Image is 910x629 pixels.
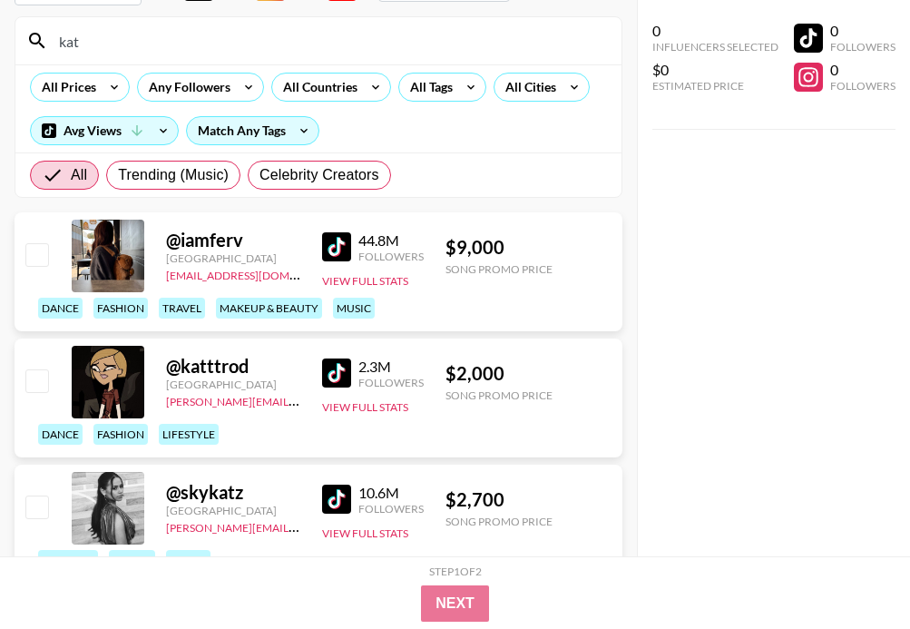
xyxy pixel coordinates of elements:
[166,251,300,265] div: [GEOGRAPHIC_DATA]
[333,298,375,319] div: music
[399,74,456,101] div: All Tags
[830,61,895,79] div: 0
[652,79,778,93] div: Estimated Price
[118,164,229,186] span: Trending (Music)
[138,74,234,101] div: Any Followers
[109,550,155,571] div: travel
[259,164,379,186] span: Celebrity Creators
[31,117,178,144] div: Avg Views
[421,585,489,622] button: Next
[159,424,219,445] div: lifestyle
[187,117,318,144] div: Match Any Tags
[429,565,482,578] div: Step 1 of 2
[652,40,778,54] div: Influencers Selected
[166,229,300,251] div: @ iamferv
[322,232,351,261] img: TikTok
[445,362,553,385] div: $ 2,000
[358,231,424,250] div: 44.8M
[93,298,148,319] div: fashion
[819,538,888,607] iframe: Drift Widget Chat Controller
[445,388,553,402] div: Song Promo Price
[166,550,210,571] div: dance
[652,61,778,79] div: $0
[322,526,408,540] button: View Full Stats
[322,359,351,388] img: TikTok
[166,355,300,378] div: @ katttrod
[71,164,87,186] span: All
[216,298,322,319] div: makeup & beauty
[652,22,778,40] div: 0
[358,376,424,389] div: Followers
[31,74,100,101] div: All Prices
[166,517,435,535] a: [PERSON_NAME][EMAIL_ADDRESS][DOMAIN_NAME]
[445,262,553,276] div: Song Promo Price
[38,550,98,571] div: lifestyle
[48,26,611,55] input: Search by User Name
[445,488,553,511] div: $ 2,700
[93,424,148,445] div: fashion
[445,515,553,528] div: Song Promo Price
[322,274,408,288] button: View Full Stats
[322,485,351,514] img: TikTok
[38,298,83,319] div: dance
[38,424,83,445] div: dance
[830,22,895,40] div: 0
[445,236,553,259] div: $ 9,000
[358,484,424,502] div: 10.6M
[830,79,895,93] div: Followers
[166,265,348,282] a: [EMAIL_ADDRESS][DOMAIN_NAME]
[166,378,300,391] div: [GEOGRAPHIC_DATA]
[159,298,205,319] div: travel
[166,504,300,517] div: [GEOGRAPHIC_DATA]
[358,502,424,516] div: Followers
[322,400,408,414] button: View Full Stats
[166,391,435,408] a: [PERSON_NAME][EMAIL_ADDRESS][DOMAIN_NAME]
[494,74,560,101] div: All Cities
[830,40,895,54] div: Followers
[166,481,300,504] div: @ skykatz
[272,74,361,101] div: All Countries
[358,250,424,263] div: Followers
[358,358,424,376] div: 2.3M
